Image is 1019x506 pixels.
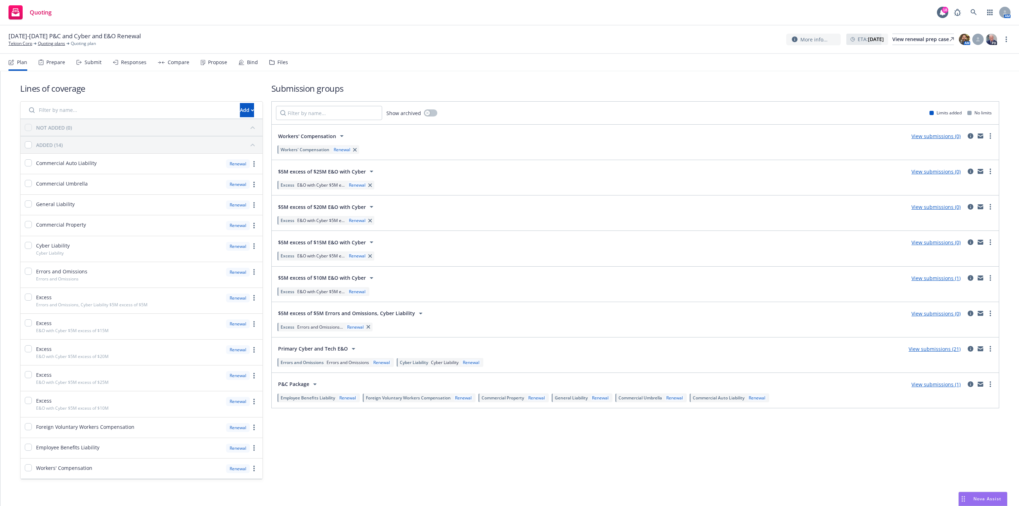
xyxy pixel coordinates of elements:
button: Nova Assist [958,492,1007,506]
a: Switch app [983,5,997,19]
a: more [250,242,258,250]
span: ETA : [858,35,884,43]
div: 18 [942,7,948,13]
span: Employee Benefits Liability [36,444,99,451]
span: Cyber Liability [36,242,70,249]
a: mail [976,167,985,176]
div: Plan [17,59,27,65]
span: More info... [800,36,828,43]
a: mail [976,274,985,282]
span: Commercial Umbrella [36,180,88,187]
span: Commercial Property [36,221,86,228]
span: Commercial Property [482,395,524,401]
div: Propose [208,59,227,65]
div: No limits [967,110,992,116]
span: Foreign Voluntary Workers Compensation [36,423,134,431]
div: Submit [85,59,102,65]
a: Tekion Corp [8,40,32,47]
button: $5M excess of $20M E&O with Cyber [276,200,378,214]
span: E&O with Cyber $5M excess of $15M [36,328,109,334]
span: Errors and Omissions... [297,324,343,330]
span: E&O with Cyber $5M e... [297,253,345,259]
div: Renewal [226,345,250,354]
a: more [986,132,995,140]
button: $5M excess of $15M E&O with Cyber [276,235,378,249]
a: more [1002,35,1011,44]
a: View submissions (0) [911,239,961,246]
button: More info... [786,34,841,45]
div: View renewal prep case [892,34,954,45]
span: E&O with Cyber $5M e... [297,182,345,188]
button: NOT ADDED (0) [36,122,258,133]
div: Renewal [226,242,250,251]
a: more [250,371,258,380]
span: Workers' Compensation [278,132,336,140]
a: Quoting [6,2,54,22]
strong: [DATE] [868,36,884,42]
div: Renewal [226,423,250,432]
div: Renewal [347,289,367,295]
a: View submissions (1) [911,381,961,388]
div: Renewal [346,324,365,330]
span: Commercial Umbrella [618,395,662,401]
span: General Liability [36,200,75,208]
div: Drag to move [959,492,968,506]
span: Excess [36,371,52,379]
div: Renewal [454,395,473,401]
a: more [986,238,995,246]
div: Prepare [46,59,65,65]
a: mail [976,345,985,353]
span: Quoting plan [71,40,96,47]
a: View submissions (0) [911,310,961,317]
a: more [986,167,995,176]
a: View submissions (1) [911,275,961,282]
a: more [250,160,258,168]
input: Filter by name... [276,106,382,120]
div: Files [277,59,288,65]
a: circleInformation [966,132,975,140]
span: Excess [281,324,294,330]
span: Excess [281,217,294,223]
a: more [250,444,258,452]
span: General Liability [555,395,588,401]
img: photo [986,34,997,45]
div: Renewal [372,359,391,365]
span: Excess [281,253,294,259]
span: Excess [281,289,294,295]
span: Excess [36,345,52,353]
div: Renewal [347,217,367,223]
div: Renewal [226,180,250,189]
span: Employee Benefits Liability [281,395,335,401]
a: circleInformation [966,380,975,388]
a: more [250,294,258,302]
a: circleInformation [966,167,975,176]
a: circleInformation [966,203,975,211]
h1: Lines of coverage [20,83,263,94]
span: $5M excess of $5M Errors and Omissions, Cyber Liability [278,309,415,317]
a: more [986,309,995,318]
span: Quoting [30,10,52,15]
span: E&O with Cyber $5M e... [297,217,345,223]
span: Excess [281,182,294,188]
a: mail [976,309,985,318]
a: View submissions (0) [911,204,961,210]
span: Errors and Omissions, Cyber Liability $5M excess of $5M [36,302,148,308]
a: more [250,423,258,432]
a: mail [976,203,985,211]
span: Workers' Compensation [36,464,92,472]
a: more [250,221,258,230]
span: Commercial Auto Liability [693,395,744,401]
span: $5M excess of $10M E&O with Cyber [278,274,366,282]
a: more [250,201,258,209]
span: Errors and Omissions [36,276,79,282]
a: mail [976,132,985,140]
div: Renewal [527,395,546,401]
span: E&O with Cyber $5M excess of $10M [36,405,109,411]
a: mail [976,380,985,388]
a: Quoting plans [38,40,65,47]
span: Show archived [386,109,421,117]
div: Renewal [226,319,250,328]
span: Workers' Compensation [281,147,329,153]
div: Bind [247,59,258,65]
span: Foreign Voluntary Workers Compensation [366,395,451,401]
